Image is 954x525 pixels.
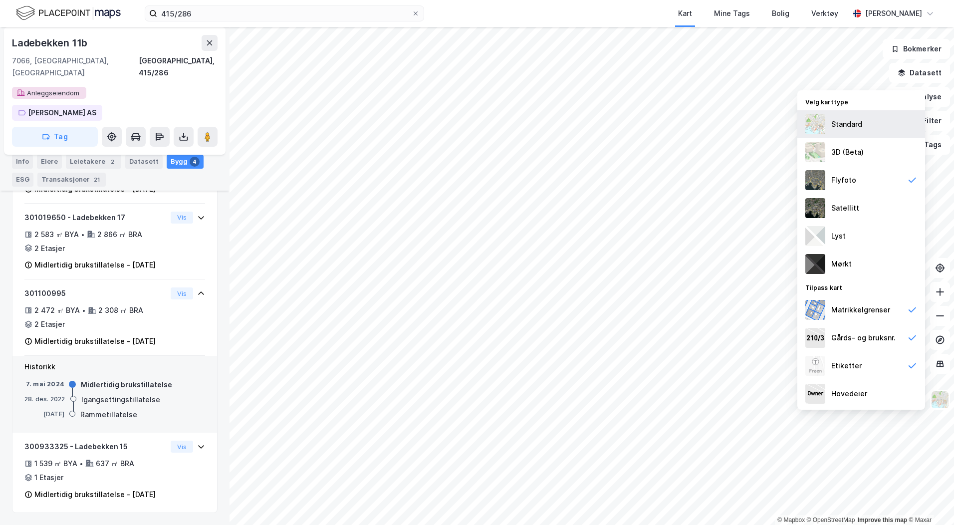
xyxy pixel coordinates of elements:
[34,335,156,347] div: Midlertidig brukstillatelse - [DATE]
[831,146,864,158] div: 3D (Beta)
[12,155,33,169] div: Info
[805,328,825,348] img: cadastreKeys.547ab17ec502f5a4ef2b.jpeg
[107,157,117,167] div: 2
[34,259,156,271] div: Midlertidig brukstillatelse - [DATE]
[92,175,102,185] div: 21
[37,173,106,187] div: Transaksjoner
[81,379,172,391] div: Midlertidig brukstillatelse
[34,472,63,484] div: 1 Etasjer
[805,114,825,134] img: Z
[98,304,143,316] div: 2 308 ㎡ BRA
[24,380,64,389] div: 7. mai 2024
[797,92,925,110] div: Velg karttype
[805,384,825,404] img: majorOwner.b5e170eddb5c04bfeeff.jpeg
[797,278,925,296] div: Tilpass kart
[858,517,907,524] a: Improve this map
[883,39,950,59] button: Bokmerker
[904,135,950,155] button: Tags
[34,458,77,470] div: 1 539 ㎡ BYA
[831,360,862,372] div: Etiketter
[805,226,825,246] img: luj3wr1y2y3+OchiMxRmMxRlscgabnMEmZ7DJGWxyBpucwSZnsMkZbHIGm5zBJmewyRlscgabnMEmZ7DJGWxyBpucwSZnsMkZ...
[24,212,167,224] div: 301019650 - Ladebekken 17
[12,127,98,147] button: Tag
[904,477,954,525] div: Kontrollprogram for chat
[805,356,825,376] img: Z
[171,441,193,453] button: Vis
[889,63,950,83] button: Datasett
[16,4,121,22] img: logo.f888ab2527a4732fd821a326f86c7f29.svg
[831,174,856,186] div: Flyfoto
[24,410,64,419] div: [DATE]
[171,212,193,224] button: Vis
[831,332,896,344] div: Gårds- og bruksnr.
[678,7,692,19] div: Kart
[79,460,83,468] div: •
[24,395,65,404] div: 28. des. 2022
[807,517,855,524] a: OpenStreetMap
[931,390,950,409] img: Z
[805,254,825,274] img: nCdM7BzjoCAAAAAElFTkSuQmCC
[97,229,142,241] div: 2 866 ㎡ BRA
[34,304,80,316] div: 2 472 ㎡ BYA
[66,155,121,169] div: Leietakere
[34,489,156,501] div: Midlertidig brukstillatelse - [DATE]
[34,318,65,330] div: 2 Etasjer
[167,155,204,169] div: Bygg
[831,230,846,242] div: Lyst
[24,361,205,373] div: Historikk
[157,6,412,21] input: Søk på adresse, matrikkel, gårdeiere, leietakere eller personer
[12,55,139,79] div: 7066, [GEOGRAPHIC_DATA], [GEOGRAPHIC_DATA]
[805,170,825,190] img: Z
[171,287,193,299] button: Vis
[34,243,65,255] div: 2 Etasjer
[902,111,950,131] button: Filter
[28,107,96,119] div: [PERSON_NAME] AS
[80,409,137,421] div: Rammetillatelse
[12,173,33,187] div: ESG
[12,35,89,51] div: Ladebekken 11b
[831,202,859,214] div: Satellitt
[805,142,825,162] img: Z
[865,7,922,19] div: [PERSON_NAME]
[125,155,163,169] div: Datasett
[831,118,862,130] div: Standard
[81,231,85,239] div: •
[831,388,867,400] div: Hovedeier
[811,7,838,19] div: Verktøy
[831,304,890,316] div: Matrikkelgrenser
[24,441,167,453] div: 300933325 - Ladebekken 15
[892,87,950,107] button: Analyse
[805,300,825,320] img: cadastreBorders.cfe08de4b5ddd52a10de.jpeg
[34,229,79,241] div: 2 583 ㎡ BYA
[139,55,218,79] div: [GEOGRAPHIC_DATA], 415/286
[96,458,134,470] div: 637 ㎡ BRA
[772,7,789,19] div: Bolig
[777,517,805,524] a: Mapbox
[24,287,167,299] div: 301100995
[831,258,852,270] div: Mørkt
[82,306,86,314] div: •
[805,198,825,218] img: 9k=
[190,157,200,167] div: 4
[904,477,954,525] iframe: Chat Widget
[81,394,160,406] div: Igangsettingstillatelse
[37,155,62,169] div: Eiere
[714,7,750,19] div: Mine Tags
